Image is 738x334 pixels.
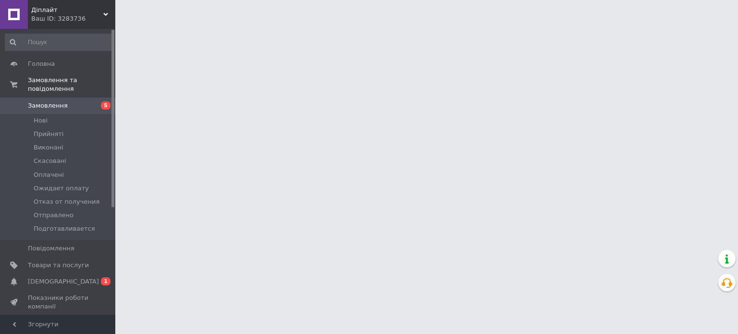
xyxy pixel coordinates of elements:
[34,130,63,138] span: Прийняті
[28,261,89,270] span: Товари та послуги
[34,116,48,125] span: Нові
[34,211,74,220] span: Отправлено
[28,101,68,110] span: Замовлення
[34,143,63,152] span: Виконані
[28,76,115,93] span: Замовлення та повідомлення
[34,198,99,206] span: Отказ от получения
[101,101,111,110] span: 5
[31,6,103,14] span: Діплайт
[101,277,111,285] span: 1
[5,34,113,51] input: Пошук
[31,14,115,23] div: Ваш ID: 3283736
[34,224,95,233] span: Подготавливается
[28,277,99,286] span: [DEMOGRAPHIC_DATA]
[34,184,89,193] span: Ожидает оплату
[34,171,64,179] span: Оплачені
[34,157,66,165] span: Скасовані
[28,60,55,68] span: Головна
[28,244,74,253] span: Повідомлення
[28,294,89,311] span: Показники роботи компанії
